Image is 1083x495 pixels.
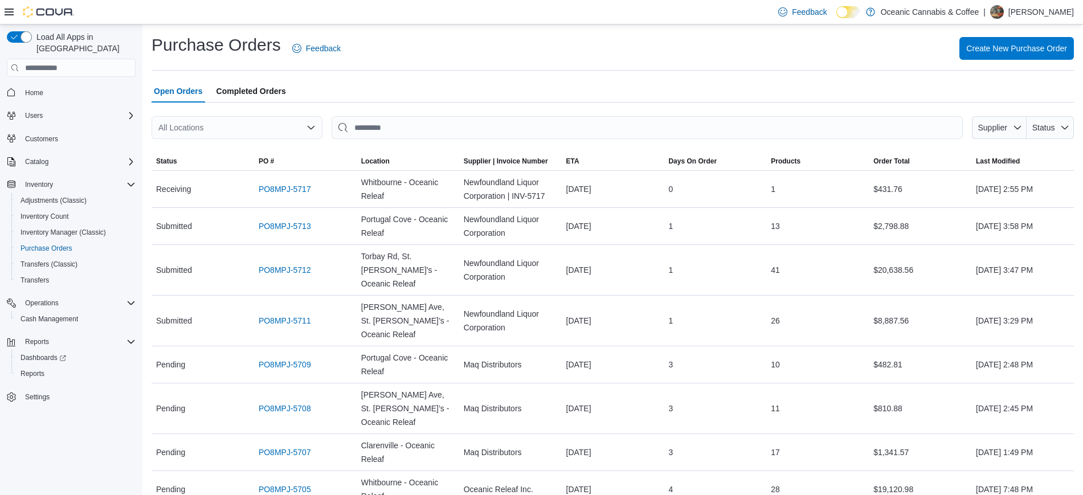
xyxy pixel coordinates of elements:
[16,273,54,287] a: Transfers
[771,157,800,166] span: Products
[459,171,562,207] div: Newfoundland Liquor Corporation | INV-5717
[459,302,562,339] div: Newfoundland Liquor Corporation
[972,116,1027,139] button: Supplier
[21,86,48,100] a: Home
[21,276,49,285] span: Transfers
[971,215,1074,238] div: [DATE] 3:58 PM
[216,80,286,103] span: Completed Orders
[16,312,136,326] span: Cash Management
[361,175,455,203] span: Whitbourne - Oceanic Releaf
[668,402,673,415] span: 3
[21,85,136,99] span: Home
[21,178,58,191] button: Inventory
[966,43,1067,54] span: Create New Purchase Order
[971,178,1074,201] div: [DATE] 2:55 PM
[156,182,191,196] span: Receiving
[771,314,780,328] span: 26
[771,402,780,415] span: 11
[1027,116,1074,139] button: Status
[774,1,831,23] a: Feedback
[978,123,1007,132] span: Supplier
[21,314,78,324] span: Cash Management
[668,219,673,233] span: 1
[21,260,77,269] span: Transfers (Classic)
[869,441,971,464] div: $1,341.57
[771,358,780,371] span: 10
[25,298,59,308] span: Operations
[32,31,136,54] span: Load All Apps in [GEOGRAPHIC_DATA]
[23,6,74,18] img: Cova
[11,272,140,288] button: Transfers
[562,441,664,464] div: [DATE]
[1008,5,1074,19] p: [PERSON_NAME]
[21,390,136,404] span: Settings
[16,194,91,207] a: Adjustments (Classic)
[2,130,140,147] button: Customers
[16,312,83,326] a: Cash Management
[156,263,192,277] span: Submitted
[16,257,82,271] a: Transfers (Classic)
[562,178,664,201] div: [DATE]
[11,193,140,208] button: Adjustments (Classic)
[976,157,1020,166] span: Last Modified
[971,441,1074,464] div: [DATE] 1:49 PM
[306,43,341,54] span: Feedback
[16,210,73,223] a: Inventory Count
[259,402,311,415] a: PO8MPJ-5708
[288,37,345,60] a: Feedback
[464,157,548,166] span: Supplier | Invoice Number
[361,157,390,166] span: Location
[21,155,53,169] button: Catalog
[11,208,140,224] button: Inventory Count
[16,226,136,239] span: Inventory Manager (Classic)
[771,263,780,277] span: 41
[21,212,69,221] span: Inventory Count
[156,445,185,459] span: Pending
[11,256,140,272] button: Transfers (Classic)
[16,367,136,381] span: Reports
[2,388,140,405] button: Settings
[668,157,717,166] span: Days On Order
[156,402,185,415] span: Pending
[21,109,47,122] button: Users
[361,388,455,429] span: [PERSON_NAME] Ave, St. [PERSON_NAME]’s - Oceanic Releaf
[881,5,979,19] p: Oceanic Cannabis & Coffee
[2,154,140,170] button: Catalog
[16,242,77,255] a: Purchase Orders
[459,152,562,170] button: Supplier | Invoice Number
[566,157,579,166] span: ETA
[361,249,455,291] span: Torbay Rd, St. [PERSON_NAME]'s - Oceanic Releaf
[11,224,140,240] button: Inventory Manager (Classic)
[21,390,54,404] a: Settings
[664,152,766,170] button: Days On Order
[152,152,254,170] button: Status
[971,309,1074,332] div: [DATE] 3:29 PM
[792,6,827,18] span: Feedback
[25,88,43,97] span: Home
[668,263,673,277] span: 1
[361,439,455,466] span: Clarenville - Oceanic Releaf
[2,295,140,311] button: Operations
[2,334,140,350] button: Reports
[869,178,971,201] div: $431.76
[21,228,106,237] span: Inventory Manager (Classic)
[11,240,140,256] button: Purchase Orders
[21,296,63,310] button: Operations
[983,5,986,19] p: |
[869,353,971,376] div: $482.81
[21,196,87,205] span: Adjustments (Classic)
[16,273,136,287] span: Transfers
[11,366,140,382] button: Reports
[25,134,58,144] span: Customers
[771,182,775,196] span: 1
[25,157,48,166] span: Catalog
[11,311,140,327] button: Cash Management
[459,208,562,244] div: Newfoundland Liquor Corporation
[562,259,664,281] div: [DATE]
[836,6,860,18] input: Dark Mode
[2,84,140,100] button: Home
[971,353,1074,376] div: [DATE] 2:48 PM
[332,116,963,139] input: This is a search bar. After typing your query, hit enter to filter the results lower in the page.
[869,259,971,281] div: $20,638.56
[668,358,673,371] span: 3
